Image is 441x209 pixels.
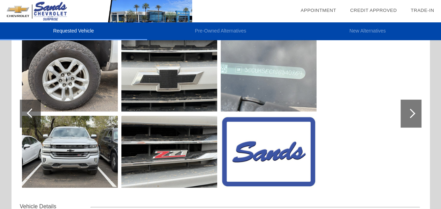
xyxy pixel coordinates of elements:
img: image.aspx [22,39,118,111]
li: New Alternatives [294,22,441,40]
a: Trade-In [411,8,434,13]
li: Pre-Owned Alternatives [147,22,294,40]
img: image.aspx [121,39,217,111]
a: Credit Approved [350,8,397,13]
img: image.aspx [22,116,118,188]
img: image.aspx [221,39,317,111]
img: image.aspx [221,116,317,188]
img: image.aspx [121,116,217,188]
a: Appointment [301,8,336,13]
